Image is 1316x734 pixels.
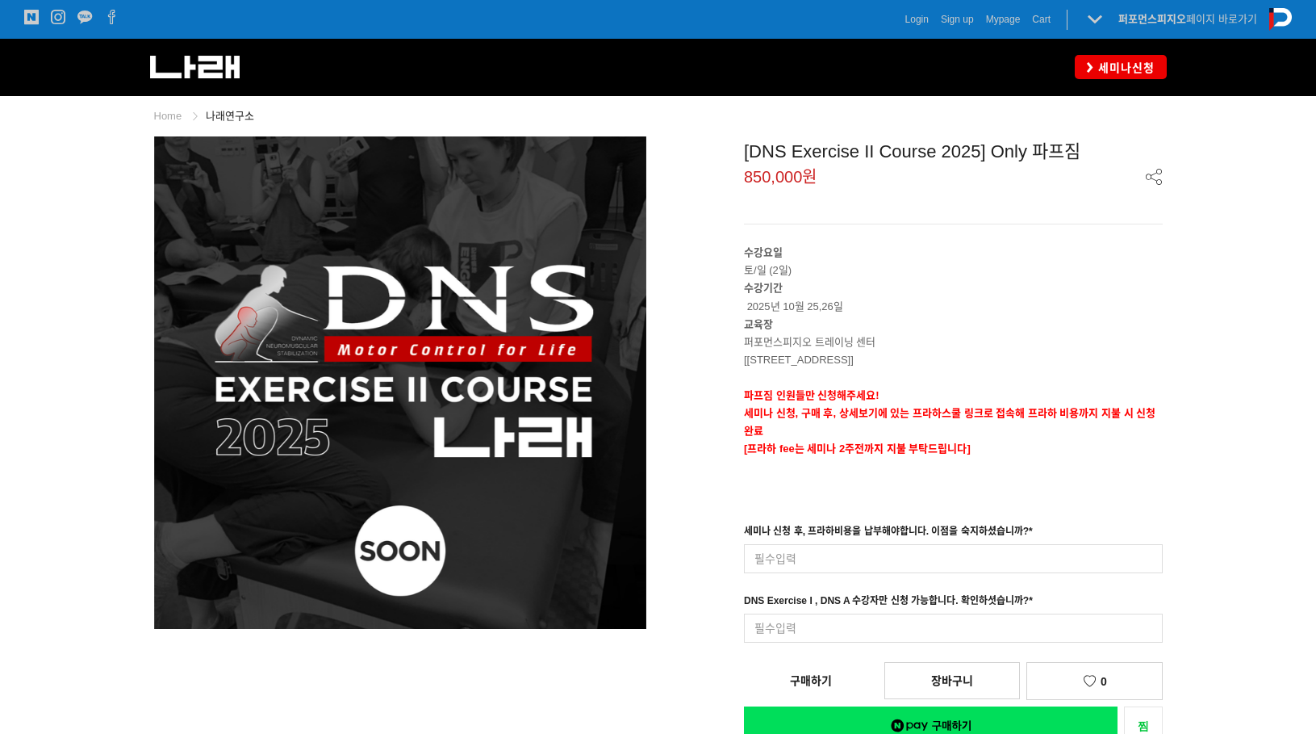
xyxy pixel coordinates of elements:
[1101,675,1107,688] span: 0
[744,318,773,330] strong: 교육장
[744,333,1163,351] p: 퍼포먼스피지오 트레이닝 센터
[941,11,974,27] a: Sign up
[1093,60,1155,76] span: 세미나신청
[744,442,971,455] span: [프라하 fee는 세미나 2주전까지 지불 부탁드립니다]
[744,614,1163,643] input: 필수입력
[884,662,1020,699] a: 장바구니
[1075,55,1167,78] a: 세미나신청
[206,110,254,122] a: 나래연구소
[744,389,879,401] strong: 파프짐 인원들만 신청해주세요!
[744,593,1033,614] div: DNS Exercise I , DNS A 수강자만 신청 가능합니다. 확인하셧습니까?
[744,169,817,185] span: 850,000원
[744,544,1163,573] input: 필수입력
[744,523,1033,544] div: 세미나 신청 후, 프라하비용을 납부해야합니다. 이점을 숙지하셨습니까?
[744,246,783,258] strong: 수강요일
[744,663,878,698] a: 구매하기
[1118,13,1186,25] strong: 퍼포먼스피지오
[986,11,1021,27] a: Mypage
[744,136,1163,163] div: [DNS Exercise II Course 2025] Only 파프짐
[744,351,1163,369] p: [[STREET_ADDRESS]]
[905,11,929,27] a: Login
[744,282,783,294] strong: 수강기간
[744,279,1163,315] p: 2025년 10월 25,26일
[744,244,1163,279] p: 토/일 (2일)
[744,407,1155,437] strong: 세미나 신청, 구매 후, 상세보기에 있는 프라하스쿨 링크로 접속해 프라하 비용까지 지불 시 신청완료
[154,110,182,122] a: Home
[1032,11,1051,27] a: Cart
[1118,13,1257,25] a: 퍼포먼스피지오페이지 바로가기
[1026,662,1162,700] a: 0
